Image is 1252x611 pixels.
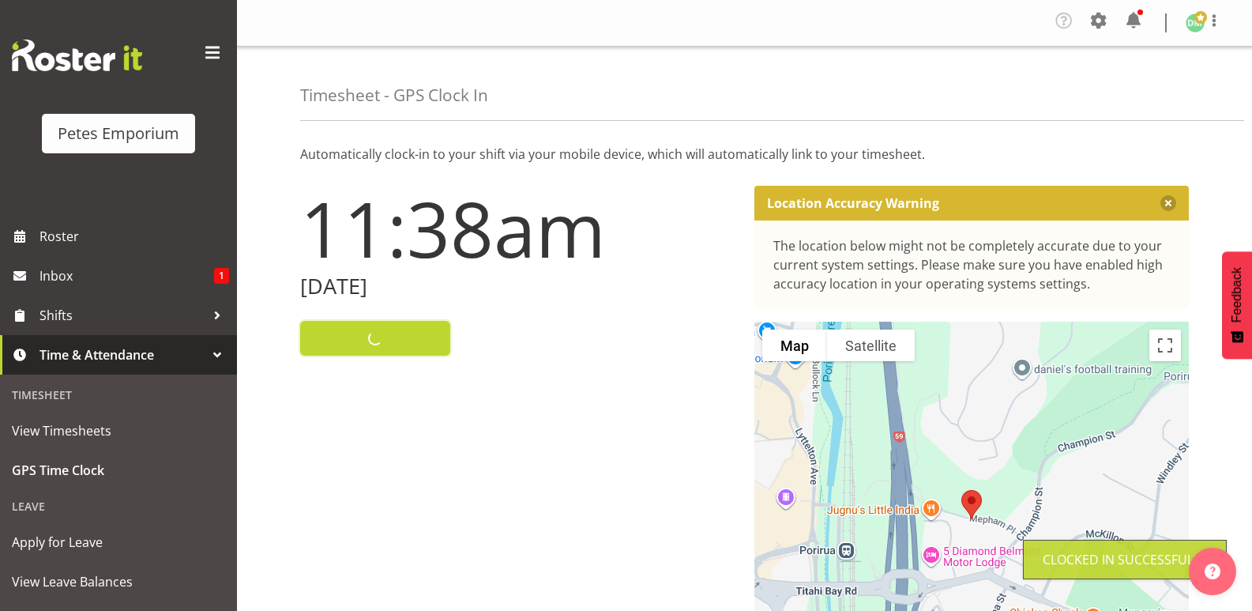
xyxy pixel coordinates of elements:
h2: [DATE] [300,274,735,299]
div: The location below might not be completely accurate due to your current system settings. Please m... [773,236,1171,293]
button: Close message [1160,195,1176,211]
span: Time & Attendance [39,343,205,367]
h1: 11:38am [300,186,735,271]
span: 1 [214,268,229,284]
img: david-mcauley697.jpg [1186,13,1205,32]
p: Automatically clock-in to your shift via your mobile device, which will automatically link to you... [300,145,1189,164]
a: GPS Time Clock [4,451,233,490]
span: Shifts [39,304,205,327]
h4: Timesheet - GPS Clock In [300,86,488,104]
span: View Leave Balances [12,570,225,594]
button: Show street map [762,330,827,361]
div: Timesheet [4,379,233,411]
a: Apply for Leave [4,522,233,562]
span: Roster [39,224,229,248]
div: Petes Emporium [58,122,179,145]
button: Toggle fullscreen view [1149,330,1181,361]
span: Inbox [39,264,214,288]
img: Rosterit website logo [12,40,142,71]
a: View Leave Balances [4,562,233,602]
img: help-xxl-2.png [1205,564,1220,579]
span: Apply for Leave [12,530,225,554]
span: Feedback [1230,267,1244,322]
span: GPS Time Clock [12,458,225,482]
button: Feedback - Show survey [1222,251,1252,359]
button: Show satellite imagery [827,330,915,361]
div: Leave [4,490,233,522]
a: View Timesheets [4,411,233,451]
span: View Timesheets [12,419,225,443]
div: Clocked in Successfully [1043,550,1207,569]
p: Location Accuracy Warning [767,195,939,211]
